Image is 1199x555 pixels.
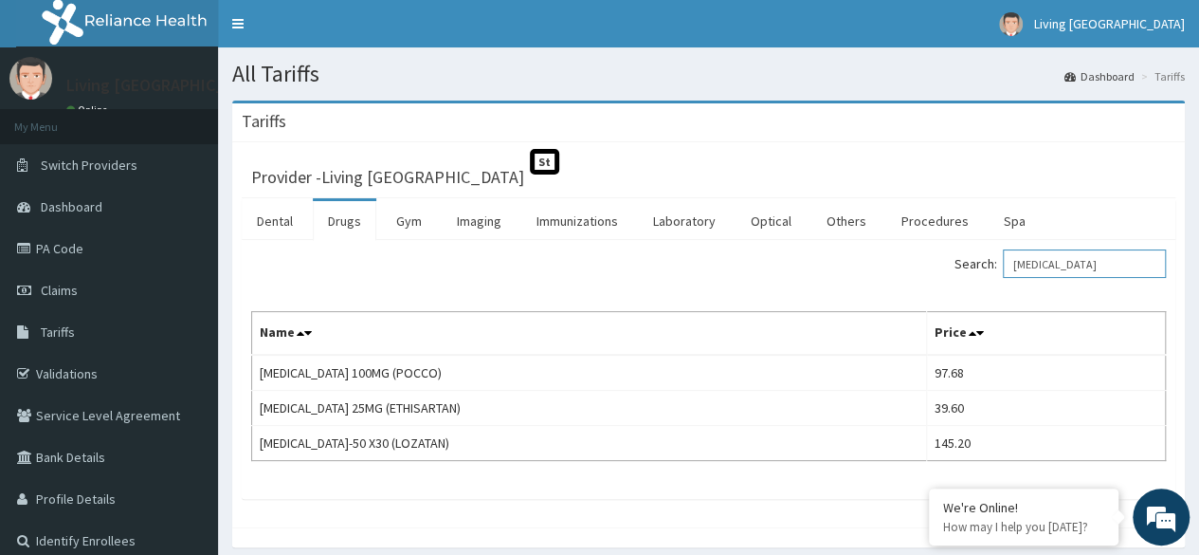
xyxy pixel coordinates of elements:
[927,355,1166,391] td: 97.68
[66,103,112,117] a: Online
[943,499,1104,516] div: We're Online!
[41,198,102,215] span: Dashboard
[989,201,1041,241] a: Spa
[252,391,927,426] td: [MEDICAL_DATA] 25MG (ETHISARTAN)
[9,57,52,100] img: User Image
[99,106,318,131] div: Chat with us now
[927,312,1166,356] th: Price
[313,201,376,241] a: Drugs
[1034,15,1185,32] span: Living [GEOGRAPHIC_DATA]
[41,324,75,341] span: Tariffs
[252,312,927,356] th: Name
[9,361,361,427] textarea: Type your message and hit 'Enter'
[252,426,927,461] td: [MEDICAL_DATA]-50 X30 (LOZATAN)
[311,9,356,55] div: Minimize live chat window
[886,201,984,241] a: Procedures
[252,355,927,391] td: [MEDICAL_DATA] 100MG (POCCO)
[110,160,262,352] span: We're online!
[66,77,270,94] p: Living [GEOGRAPHIC_DATA]
[442,201,517,241] a: Imaging
[954,250,1166,278] label: Search:
[521,201,633,241] a: Immunizations
[943,519,1104,535] p: How may I help you today?
[381,201,437,241] a: Gym
[35,95,77,142] img: d_794563401_company_1708531726252_794563401
[232,62,1185,86] h1: All Tariffs
[242,201,308,241] a: Dental
[999,12,1023,36] img: User Image
[811,201,881,241] a: Others
[242,113,286,130] h3: Tariffs
[41,157,137,174] span: Switch Providers
[736,201,807,241] a: Optical
[251,169,524,186] h3: Provider - Living [GEOGRAPHIC_DATA]
[638,201,731,241] a: Laboratory
[927,391,1166,426] td: 39.60
[1003,250,1166,278] input: Search:
[1064,68,1135,84] a: Dashboard
[1136,68,1185,84] li: Tariffs
[530,149,559,175] span: St
[927,426,1166,461] td: 145.20
[41,282,78,299] span: Claims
